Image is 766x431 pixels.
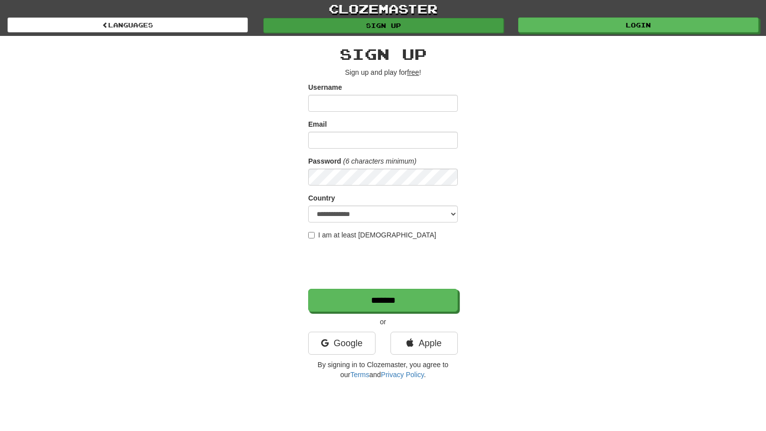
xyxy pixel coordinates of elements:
[308,230,436,240] label: I am at least [DEMOGRAPHIC_DATA]
[308,46,458,62] h2: Sign up
[350,371,369,379] a: Terms
[390,332,458,355] a: Apple
[308,245,460,284] iframe: reCAPTCHA
[308,82,342,92] label: Username
[7,17,248,32] a: Languages
[308,119,327,129] label: Email
[308,67,458,77] p: Sign up and play for !
[407,68,419,76] u: free
[308,193,335,203] label: Country
[518,17,759,32] a: Login
[263,18,504,33] a: Sign up
[343,157,416,165] em: (6 characters minimum)
[381,371,424,379] a: Privacy Policy
[308,332,376,355] a: Google
[308,360,458,380] p: By signing in to Clozemaster, you agree to our and .
[308,317,458,327] p: or
[308,156,341,166] label: Password
[308,232,315,238] input: I am at least [DEMOGRAPHIC_DATA]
